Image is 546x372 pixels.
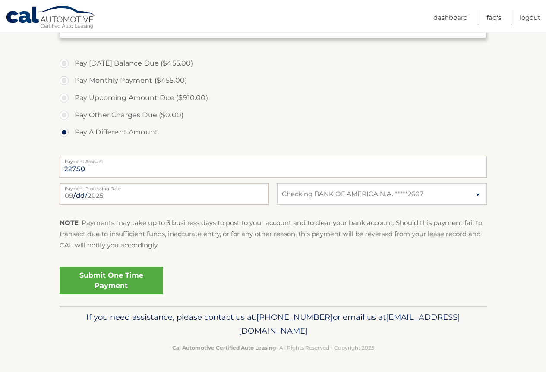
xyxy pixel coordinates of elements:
label: Pay Upcoming Amount Due ($910.00) [60,89,487,106]
input: Payment Amount [60,156,487,178]
label: Payment Processing Date [60,183,269,190]
span: [EMAIL_ADDRESS][DOMAIN_NAME] [239,312,460,336]
p: - All Rights Reserved - Copyright 2025 [65,343,481,352]
label: Pay Other Charges Due ($0.00) [60,106,487,124]
label: Pay A Different Amount [60,124,487,141]
label: Pay Monthly Payment ($455.00) [60,72,487,89]
label: Pay [DATE] Balance Due ($455.00) [60,55,487,72]
strong: NOTE [60,219,79,227]
a: Cal Automotive [6,6,96,31]
p: If you need assistance, please contact us at: or email us at [65,310,481,338]
a: Submit One Time Payment [60,267,163,294]
label: Payment Amount [60,156,487,163]
a: Logout [520,10,540,25]
input: Payment Date [60,183,269,205]
a: FAQ's [486,10,501,25]
strong: Cal Automotive Certified Auto Leasing [172,344,276,351]
a: Dashboard [433,10,468,25]
span: [PHONE_NUMBER] [256,312,333,322]
p: : Payments may take up to 3 business days to post to your account and to clear your bank account.... [60,217,487,251]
